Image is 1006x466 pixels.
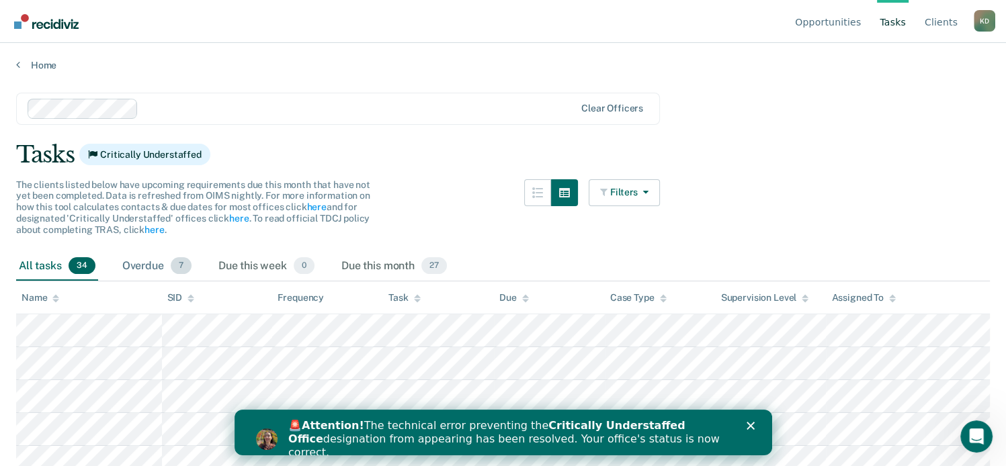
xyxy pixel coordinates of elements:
div: Due this month27 [339,252,450,281]
iframe: Intercom live chat [960,420,993,453]
div: SID [167,292,195,304]
div: All tasks34 [16,252,98,281]
button: Profile dropdown button [974,10,995,32]
div: Task [388,292,420,304]
span: 7 [171,257,192,275]
div: Due this week0 [216,252,317,281]
div: Assigned To [831,292,895,304]
a: here [306,201,326,212]
a: here [229,213,249,224]
span: 27 [421,257,447,275]
div: Name [22,292,59,304]
div: K D [974,10,995,32]
b: Critically Understaffed Office [54,9,451,36]
img: Recidiviz [14,14,79,29]
div: Close [512,12,526,20]
button: Filters [589,179,660,206]
div: Overdue7 [120,252,194,281]
div: Frequency [278,292,324,304]
div: Supervision Level [721,292,809,304]
span: Critically Understaffed [79,144,210,165]
b: Attention! [67,9,130,22]
span: 34 [69,257,95,275]
div: Clear officers [581,103,643,114]
div: 🚨 The technical error preventing the designation from appearing has been resolved. Your office's ... [54,9,495,50]
div: Tasks [16,141,990,169]
div: Due [499,292,529,304]
span: The clients listed below have upcoming requirements due this month that have not yet been complet... [16,179,370,235]
a: here [144,224,164,235]
span: 0 [294,257,315,275]
div: Case Type [610,292,667,304]
a: Home [16,59,990,71]
iframe: Intercom live chat banner [235,410,772,455]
